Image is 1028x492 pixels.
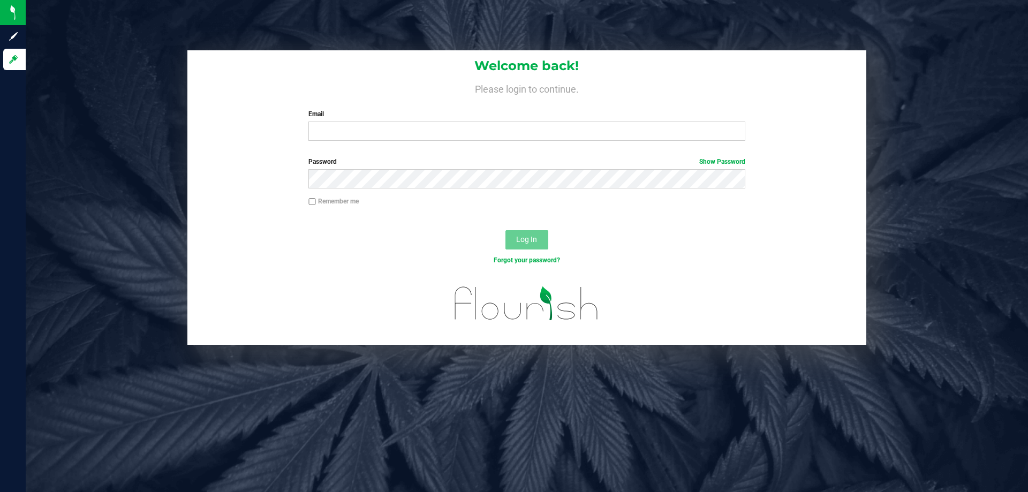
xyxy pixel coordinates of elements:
[308,158,337,165] span: Password
[308,198,316,206] input: Remember me
[442,276,611,331] img: flourish_logo.svg
[8,31,19,42] inline-svg: Sign up
[308,196,359,206] label: Remember me
[8,54,19,65] inline-svg: Log in
[187,59,866,73] h1: Welcome back!
[505,230,548,249] button: Log In
[516,235,537,244] span: Log In
[494,256,560,264] a: Forgot your password?
[699,158,745,165] a: Show Password
[308,109,745,119] label: Email
[187,81,866,94] h4: Please login to continue.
